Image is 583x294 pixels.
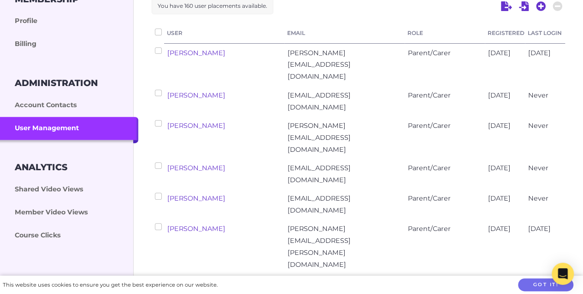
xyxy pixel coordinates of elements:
div: This website uses cookies to ensure you get the best experience on our website. [3,280,218,290]
span: [DATE] [488,225,511,233]
span: [PERSON_NAME][EMAIL_ADDRESS][DOMAIN_NAME] [288,121,351,154]
span: Parent/Carer [408,91,451,99]
div: Open Intercom Messenger [552,263,574,285]
span: [EMAIL_ADDRESS][DOMAIN_NAME] [288,91,351,111]
span: [DATE] [528,225,551,233]
span: [DATE] [528,49,551,57]
span: [PERSON_NAME][EMAIL_ADDRESS][DOMAIN_NAME] [288,49,351,81]
span: Parent/Carer [408,225,451,233]
span: Never [528,164,548,172]
a: Role [407,28,482,38]
a: [PERSON_NAME] [167,121,225,130]
span: Never [528,121,548,130]
span: [DATE] [488,49,511,57]
button: Got it! [518,278,573,292]
span: Never [528,194,548,202]
a: Registered [488,28,522,38]
span: [DATE] [488,121,511,130]
span: Parent/Carer [408,121,451,130]
a: Add a new user [536,0,546,12]
span: [DATE] [488,91,511,99]
span: [EMAIL_ADDRESS][DOMAIN_NAME] [288,194,351,214]
a: User [167,28,282,38]
a: Delete selected users [553,0,563,12]
span: [DATE] [488,164,511,172]
h3: Analytics [15,162,67,173]
a: [PERSON_NAME] [167,194,225,202]
span: Parent/Carer [408,49,451,57]
a: [PERSON_NAME] [167,49,225,57]
a: Email [287,28,402,38]
span: [EMAIL_ADDRESS][DOMAIN_NAME] [288,164,351,184]
span: [DATE] [488,194,511,202]
a: [PERSON_NAME] [167,225,225,233]
a: [PERSON_NAME] [167,91,225,99]
a: [PERSON_NAME] [167,164,225,172]
a: Last Login [528,28,562,38]
span: Parent/Carer [408,164,451,172]
a: Export Users [501,0,512,12]
span: [PERSON_NAME][EMAIL_ADDRESS][PERSON_NAME][DOMAIN_NAME] [288,225,351,269]
span: Parent/Carer [408,194,451,202]
h3: Administration [15,78,98,88]
a: Import Users [519,0,529,12]
span: Never [528,91,548,99]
